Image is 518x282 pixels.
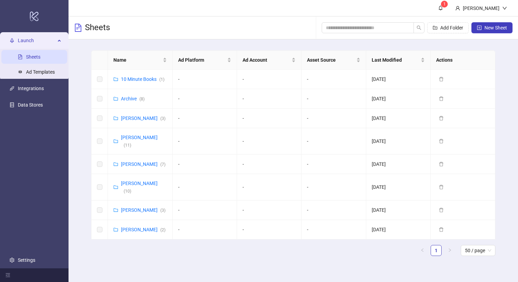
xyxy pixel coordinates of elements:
span: delete [439,208,444,212]
td: - [173,109,237,128]
div: Page Size [461,245,495,256]
span: ( 3 ) [160,208,165,213]
td: - [301,220,366,240]
a: [PERSON_NAME](3) [121,207,165,213]
span: menu-fold [5,273,10,278]
span: New Sheet [484,25,507,30]
a: [PERSON_NAME](11) [121,135,158,148]
td: [DATE] [366,155,431,174]
span: ( 2 ) [160,228,165,232]
span: ( 8 ) [139,97,145,101]
li: Previous Page [417,245,428,256]
span: rocket [10,38,14,43]
span: delete [439,116,444,121]
td: - [237,89,301,109]
td: - [237,128,301,155]
span: Ad Account [243,56,290,64]
td: [DATE] [366,220,431,240]
td: - [173,174,237,200]
span: 1 [443,2,446,7]
td: [DATE] [366,128,431,155]
th: Ad Account [237,51,301,70]
span: down [502,6,507,11]
th: Last Modified [366,51,431,70]
td: - [301,89,366,109]
span: ( 3 ) [160,116,165,121]
th: Asset Source [301,51,366,70]
th: Actions [431,51,495,70]
a: Ad Templates [26,69,55,75]
a: Data Stores [18,102,43,108]
span: folder [113,139,118,144]
td: - [301,70,366,89]
span: folder [113,77,118,82]
span: ( 11 ) [124,143,131,148]
span: delete [439,77,444,82]
td: - [237,220,301,240]
a: [PERSON_NAME](2) [121,227,165,232]
button: New Sheet [471,22,513,33]
span: file-text [74,24,82,32]
th: Ad Platform [173,51,237,70]
span: delete [439,96,444,101]
span: delete [439,162,444,167]
td: - [173,128,237,155]
span: folder [113,162,118,167]
td: - [173,200,237,220]
span: folder [113,227,118,232]
td: - [237,200,301,220]
span: search [417,25,421,30]
a: [PERSON_NAME](10) [121,181,158,194]
span: Last Modified [372,56,419,64]
td: - [173,89,237,109]
span: ( 7 ) [160,162,165,167]
span: folder [113,208,118,212]
td: - [301,109,366,128]
a: Sheets [26,54,40,60]
h3: Sheets [85,22,110,33]
span: delete [439,139,444,144]
a: Integrations [18,86,44,91]
div: [PERSON_NAME] [460,4,502,12]
td: - [237,109,301,128]
td: - [301,128,366,155]
span: folder [113,185,118,189]
td: - [301,155,366,174]
a: Archive(8) [121,96,145,101]
span: Ad Platform [178,56,226,64]
td: [DATE] [366,109,431,128]
span: ( 10 ) [124,189,131,194]
span: ( 1 ) [159,77,164,82]
span: folder [113,116,118,121]
a: Settings [18,257,35,263]
th: Name [108,51,172,70]
td: - [301,174,366,200]
span: Name [113,56,161,64]
span: plus-square [477,25,482,30]
span: folder [113,96,118,101]
td: [DATE] [366,200,431,220]
span: delete [439,227,444,232]
td: - [237,70,301,89]
td: - [173,220,237,240]
button: Add Folder [427,22,469,33]
a: 1 [431,245,441,256]
td: - [237,174,301,200]
td: [DATE] [366,89,431,109]
span: folder-add [433,25,437,30]
span: user [455,6,460,11]
span: Add Folder [440,25,463,30]
span: left [420,248,424,252]
span: 50 / page [465,245,491,256]
li: 1 [431,245,442,256]
button: right [444,245,455,256]
button: left [417,245,428,256]
sup: 1 [441,1,448,8]
td: - [173,70,237,89]
span: delete [439,185,444,189]
span: bell [438,5,443,10]
td: - [237,155,301,174]
td: [DATE] [366,174,431,200]
a: [PERSON_NAME](7) [121,161,165,167]
li: Next Page [444,245,455,256]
